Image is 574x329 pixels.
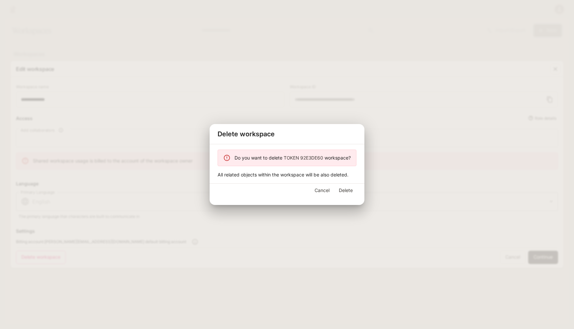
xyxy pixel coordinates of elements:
[311,184,333,197] button: Cancel
[335,184,356,197] button: Delete
[284,155,323,161] span: Token 92e3de60
[218,171,356,178] p: All related objects within the workspace will be also deleted.
[210,124,364,144] h2: Delete workspace
[235,152,351,164] div: Do you want to delete workspace?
